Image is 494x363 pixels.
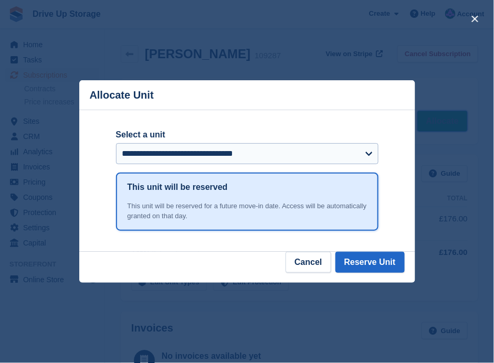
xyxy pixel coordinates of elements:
p: Allocate Unit [90,89,154,101]
button: Reserve Unit [335,252,405,273]
h1: This unit will be reserved [128,181,228,194]
button: close [467,10,484,27]
label: Select a unit [116,129,379,141]
button: Cancel [286,252,331,273]
div: This unit will be reserved for a future move-in date. Access will be automatically granted on tha... [128,201,367,221]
